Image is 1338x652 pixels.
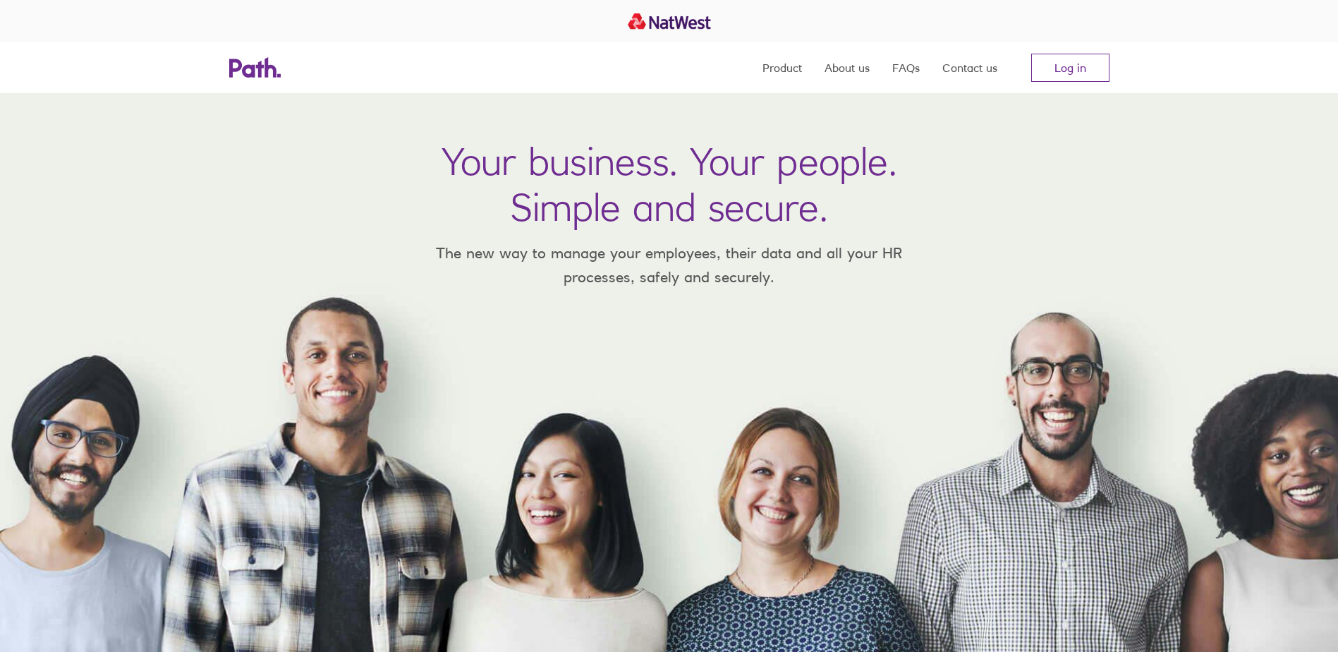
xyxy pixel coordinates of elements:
[892,42,920,93] a: FAQs
[762,42,802,93] a: Product
[442,138,897,230] h1: Your business. Your people. Simple and secure.
[415,241,923,289] p: The new way to manage your employees, their data and all your HR processes, safely and securely.
[1031,54,1109,82] a: Log in
[942,42,997,93] a: Contact us
[825,42,870,93] a: About us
